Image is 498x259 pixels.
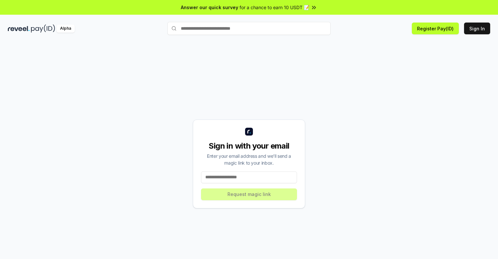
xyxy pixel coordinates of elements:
span: Answer our quick survey [181,4,238,11]
div: Enter your email address and we’ll send a magic link to your inbox. [201,153,297,166]
button: Register Pay(ID) [412,23,459,34]
img: reveel_dark [8,24,30,33]
img: logo_small [245,128,253,136]
button: Sign In [464,23,490,34]
img: pay_id [31,24,55,33]
div: Sign in with your email [201,141,297,151]
div: Alpha [56,24,75,33]
span: for a chance to earn 10 USDT 📝 [240,4,309,11]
